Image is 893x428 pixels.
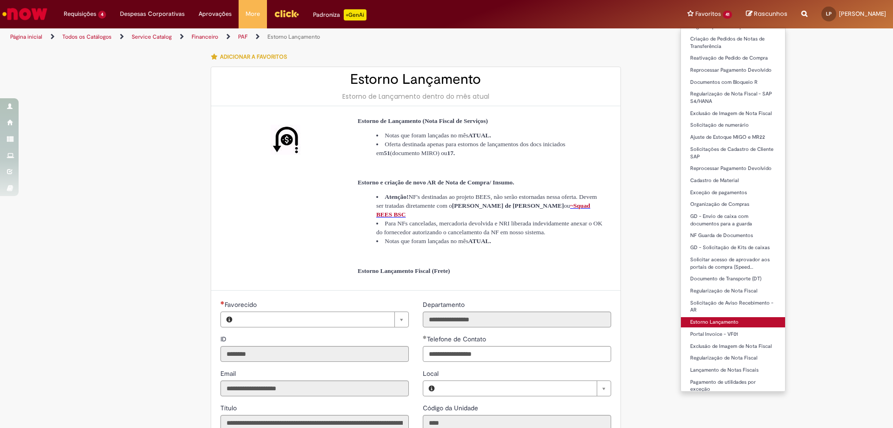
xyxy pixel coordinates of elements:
strong: ATUAL. [468,132,491,139]
a: Criação de Pedidos de Notas de Transferência [681,34,785,51]
a: Exclusão de Imagem de Nota Fiscal [681,109,785,119]
a: Estorno Lançamento [681,317,785,327]
a: Documento de Transporte (DT) [681,274,785,284]
label: Somente leitura - Email [220,369,238,378]
h2: Estorno Lançamento [220,72,611,87]
span: Estorno de Lançamento (Nota Fiscal de Serviços) [358,117,488,124]
span: Somente leitura - ID [220,335,228,343]
a: Cadastro de Material [681,176,785,186]
span: Rascunhos [754,9,787,18]
a: Regularização de Nota Fiscal [681,286,785,296]
strong: 17. [447,149,455,156]
a: Estorno Lançamento [267,33,320,41]
div: Padroniza [313,9,367,20]
a: PAF [238,33,247,41]
a: Exclusão de Imagem de Nota Fiscal [681,341,785,352]
label: Somente leitura - ID [220,334,228,344]
span: Estorno Lançamento Fiscal (Frete) [358,267,450,274]
span: Requisições [64,9,96,19]
input: Telefone de Contato [423,346,611,362]
a: Reprocessar Pagamento Devolvido [681,163,785,174]
a: Solicitar acesso de aprovador aos portais de compra (Speed… [681,255,785,272]
a: Organização de Compras [681,199,785,210]
input: Departamento [423,312,611,327]
ul: Favoritos [680,28,786,392]
span: LP [826,11,832,17]
button: Favorecido, Visualizar este registro [221,312,238,327]
span: Somente leitura - Departamento [423,300,466,309]
a: Exceção de pagamentos [681,188,785,198]
span: Despesas Corporativas [120,9,185,19]
span: [PERSON_NAME] [839,10,886,18]
span: Estorno e criação de novo AR de Nota de Compra/ Insumo. [358,179,514,186]
li: Para NFs canceladas, mercadoria devolvida e NRI liberada indevidamente anexar o OK do fornecedor ... [376,219,604,237]
label: Somente leitura - Código da Unidade [423,403,480,413]
a: GD - Solicitação de Kits de caixas [681,243,785,253]
input: Email [220,380,409,396]
a: NF Guarda de Documentos [681,231,785,241]
input: ID [220,346,409,362]
a: Financeiro [192,33,218,41]
img: ServiceNow [1,5,49,23]
a: Lançamento de Notas Fiscais [681,365,785,375]
span: Favoritos [695,9,721,19]
strong: Atenção! [385,193,408,200]
img: click_logo_yellow_360x200.png [274,7,299,20]
span: 4 [98,11,106,19]
a: Ajuste de Estoque MIGO e MR22 [681,132,785,143]
img: Estorno Lançamento [271,125,300,155]
a: Reprocessar Pagamento Devolvido [681,65,785,75]
span: Necessários [220,301,225,305]
a: Limpar campo Favorecido [238,312,408,327]
a: Documentos com Bloqueio R [681,77,785,88]
span: Adicionar a Favoritos [220,53,287,61]
li: Notas que foram lançadas no mês [376,237,604,245]
a: Portal Invoice - VF01 [681,329,785,340]
a: Limpar campo Local [440,381,611,396]
span: 41 [723,11,732,19]
a: Pagamento de utilidades por exceção [681,377,785,394]
li: Oferta destinada apenas para estornos de lançamentos dos docs iniciados em (documento MIRO) ou [376,140,604,157]
ul: Trilhas de página [7,28,588,46]
button: Local, Visualizar este registro [423,381,440,396]
a: Regularização de Nota Fiscal [681,353,785,363]
span: Somente leitura - Email [220,369,238,378]
a: Solicitações de Cadastro de Cliente SAP [681,144,785,162]
a: Página inicial [10,33,42,41]
button: Adicionar a Favoritos [211,47,292,67]
p: +GenAi [344,9,367,20]
a: Todos os Catálogos [62,33,112,41]
li: Notas que foram lançadas no mês [376,131,604,140]
span: NF's destinadas ao projeto BEES, não serão estornadas nessa oferta. Devem ser tratadas diretament... [376,193,597,209]
span: BSC [393,211,406,218]
span: Necessários - Favorecido [225,300,259,309]
a: GD - Envio de caixa com documentos para a guarda [681,211,785,229]
a: Regularização de Nota Fiscal - SAP S4/HANA [681,89,785,106]
a: Solicitação de Aviso Recebimento - AR [681,298,785,315]
strong: ATUAL. [468,238,491,245]
span: Obrigatório Preenchido [423,335,427,339]
a: Service Catalog [132,33,172,41]
strong: [PERSON_NAME] de [PERSON_NAME] [452,202,564,209]
div: Estorno de Lançamento dentro do mês atual [220,92,611,101]
a: Rascunhos [746,10,787,19]
span: Local [423,369,440,378]
span: Aprovações [199,9,232,19]
label: Somente leitura - Departamento [423,300,466,309]
span: More [246,9,260,19]
a: Reativação de Pedido de Compra [681,53,785,63]
span: Telefone de Contato [427,335,488,343]
strong: 51 [384,149,390,156]
a: Solicitação de numerário [681,120,785,130]
label: Somente leitura - Título [220,403,239,413]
